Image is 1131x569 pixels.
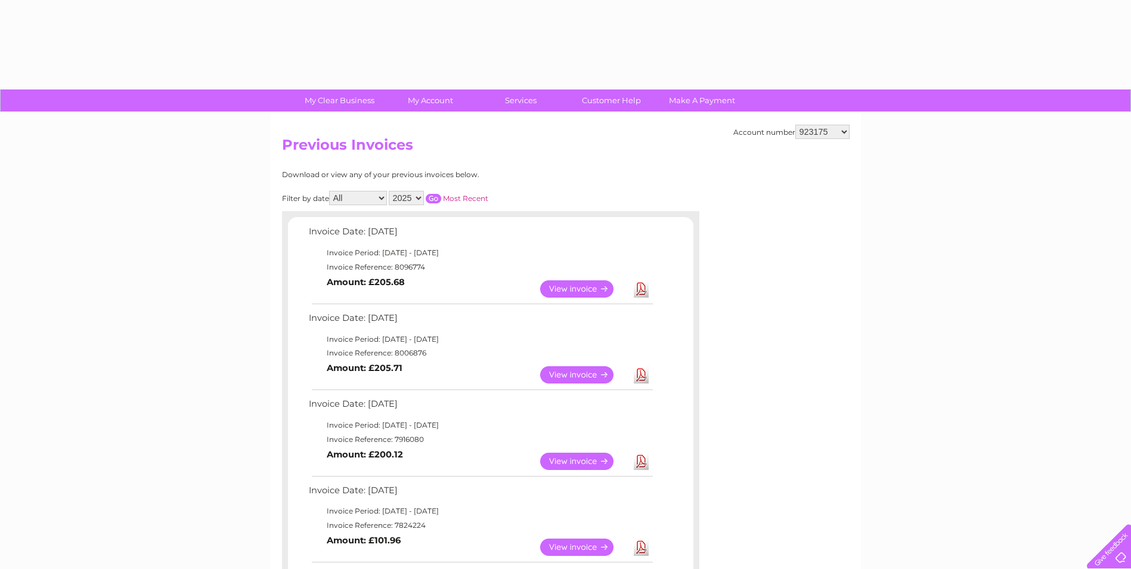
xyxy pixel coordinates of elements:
[306,418,655,432] td: Invoice Period: [DATE] - [DATE]
[540,453,628,470] a: View
[306,332,655,347] td: Invoice Period: [DATE] - [DATE]
[327,277,405,287] b: Amount: £205.68
[282,191,595,205] div: Filter by date
[306,396,655,418] td: Invoice Date: [DATE]
[327,449,403,460] b: Amount: £200.12
[653,89,751,112] a: Make A Payment
[540,366,628,384] a: View
[306,224,655,246] td: Invoice Date: [DATE]
[306,346,655,360] td: Invoice Reference: 8006876
[306,260,655,274] td: Invoice Reference: 8096774
[540,539,628,556] a: View
[306,432,655,447] td: Invoice Reference: 7916080
[306,504,655,518] td: Invoice Period: [DATE] - [DATE]
[282,137,850,159] h2: Previous Invoices
[306,483,655,505] td: Invoice Date: [DATE]
[634,539,649,556] a: Download
[327,363,402,373] b: Amount: £205.71
[733,125,850,139] div: Account number
[562,89,661,112] a: Customer Help
[540,280,628,298] a: View
[634,453,649,470] a: Download
[472,89,570,112] a: Services
[381,89,479,112] a: My Account
[634,366,649,384] a: Download
[290,89,389,112] a: My Clear Business
[327,535,401,546] b: Amount: £101.96
[282,171,595,179] div: Download or view any of your previous invoices below.
[634,280,649,298] a: Download
[306,246,655,260] td: Invoice Period: [DATE] - [DATE]
[306,518,655,533] td: Invoice Reference: 7824224
[306,310,655,332] td: Invoice Date: [DATE]
[443,194,488,203] a: Most Recent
